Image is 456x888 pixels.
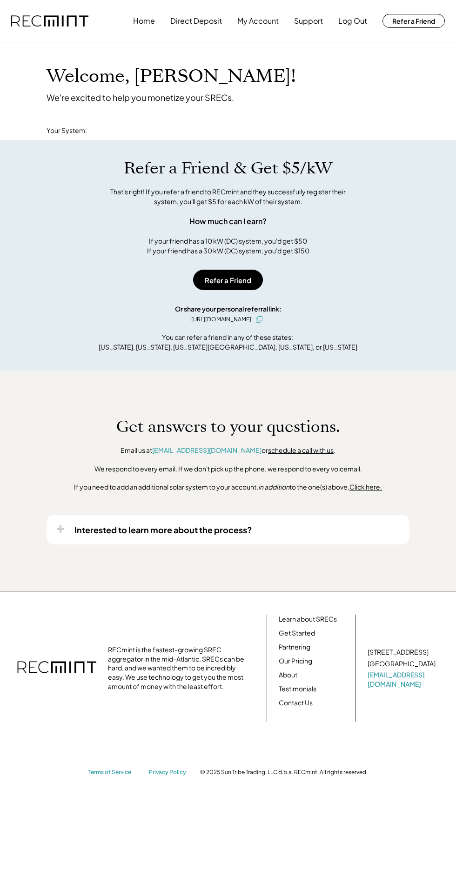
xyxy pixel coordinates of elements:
a: [EMAIL_ADDRESS][DOMAIN_NAME] [152,446,262,454]
div: Or share your personal referral link: [175,304,282,314]
u: Click here. [349,483,382,491]
div: Your System: [47,126,87,135]
button: Log Out [338,12,367,30]
div: [STREET_ADDRESS] [368,648,429,657]
div: How much can I earn? [189,216,267,227]
a: Get Started [279,629,315,638]
div: We're excited to help you monetize your SRECs. [47,92,234,103]
a: About [279,670,297,680]
img: recmint-logotype%403x.png [11,15,88,27]
button: Refer a Friend [193,270,263,290]
h1: Refer a Friend & Get $5/kW [124,159,332,178]
a: Our Pricing [279,656,312,666]
a: [EMAIL_ADDRESS][DOMAIN_NAME] [368,670,437,689]
em: in addition [258,483,289,491]
a: schedule a call with us [268,446,334,454]
button: Direct Deposit [170,12,222,30]
div: [URL][DOMAIN_NAME] [191,315,251,324]
div: Interested to learn more about the process? [74,524,252,535]
div: You can refer a friend in any of these states: [US_STATE], [US_STATE], [US_STATE][GEOGRAPHIC_DATA... [99,332,357,352]
h1: Welcome, [PERSON_NAME]! [47,66,296,87]
div: If you need to add an additional solar system to your account, to the one(s) above, [74,483,382,492]
button: click to copy [254,314,265,325]
a: Privacy Policy [149,769,191,776]
button: Support [294,12,323,30]
div: RECmint is the fastest-growing SREC aggregator in the mid-Atlantic. SRECs can be hard, and we wan... [108,645,248,691]
a: Terms of Service [88,769,140,776]
button: Home [133,12,155,30]
div: We respond to every email. If we don't pick up the phone, we respond to every voicemail. [94,464,362,474]
div: Email us at or . [121,446,335,455]
img: recmint-logotype%403x.png [17,652,96,684]
a: Contact Us [279,698,313,708]
div: [GEOGRAPHIC_DATA] [368,659,436,669]
div: © 2025 Sun Tribe Trading, LLC d.b.a. RECmint. All rights reserved. [200,769,368,776]
button: Refer a Friend [382,14,445,28]
div: If your friend has a 10 kW (DC) system, you'd get $50 If your friend has a 30 kW (DC) system, you... [147,236,309,256]
a: Partnering [279,643,310,652]
h1: Get answers to your questions. [116,417,340,437]
a: Testimonials [279,684,316,694]
div: That's right! If you refer a friend to RECmint and they successfully register their system, you'l... [100,187,356,206]
a: Learn about SRECs [279,615,337,624]
button: My Account [237,12,279,30]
